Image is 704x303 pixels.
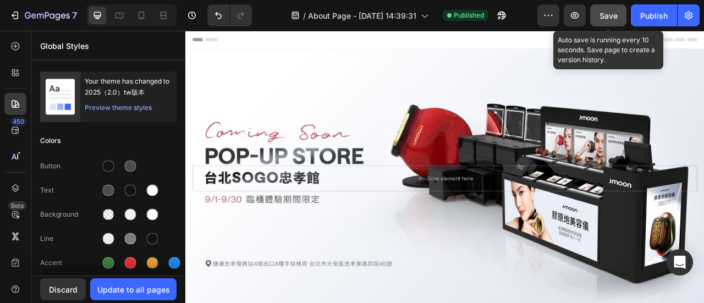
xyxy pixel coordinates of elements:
iframe: Design area [185,31,704,303]
span: About Page - [DATE] 14:39:31 [308,10,416,21]
button: Discard [40,278,86,300]
div: Preview theme styles [85,102,152,113]
div: Background [40,210,100,219]
div: Open Intercom Messenger [667,249,693,276]
div: Accent [40,258,100,268]
span: Published [454,10,484,20]
button: Save [590,4,626,26]
p: Global Styles [40,40,177,52]
div: 450 [10,117,26,126]
div: Publish [640,10,668,21]
button: 7 [4,4,82,26]
div: Beta [8,201,26,210]
span: / [303,10,306,21]
span: Save [599,11,618,20]
div: Update to all pages [97,284,170,295]
p: 7 [72,9,77,22]
div: Button [40,161,100,171]
div: Your theme has changed to 2025（2.0）tw版本 [85,76,172,98]
span: Colors [40,134,61,147]
div: Text [40,185,100,195]
button: Update to all pages [90,278,177,300]
div: Discard [49,284,78,295]
button: Publish [631,4,677,26]
div: Undo/Redo [207,4,252,26]
div: Drop element here [307,183,366,192]
div: Line [40,234,100,244]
